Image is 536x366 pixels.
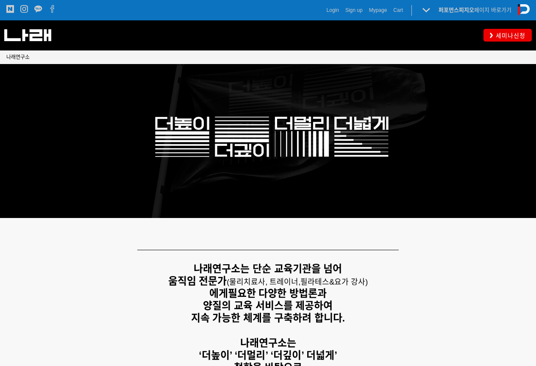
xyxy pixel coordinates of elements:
[209,288,228,299] strong: 에게
[229,278,300,286] span: 물리치료사, 트레이너,
[194,263,342,274] strong: 나래연구소는 단순 교육기관을 넘어
[369,6,387,14] a: Mypage
[6,54,30,60] span: 나래연구소
[6,53,30,61] a: 나래연구소
[300,278,368,286] span: 필라테스&요가 강사)
[228,288,327,299] strong: 필요한 다양한 방법론과
[168,275,227,287] strong: 움직임 전문가
[240,337,296,349] strong: 나래연구소는
[439,7,474,13] strong: 퍼포먼스피지오
[199,349,337,361] strong: ‘더높이’ ‘더멀리’ ‘더깊이’ 더넓게’
[393,6,403,14] a: Cart
[439,7,511,13] a: 퍼포먼스피지오페이지 바로가기
[203,300,333,311] strong: 양질의 교육 서비스를 제공하여
[493,31,525,40] span: 세미나신청
[483,29,532,41] a: 세미나신청
[191,312,345,324] strong: 지속 가능한 체계를 구축하려 합니다.
[345,6,363,14] a: Sign up
[327,6,339,14] a: Login
[227,278,300,286] span: (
